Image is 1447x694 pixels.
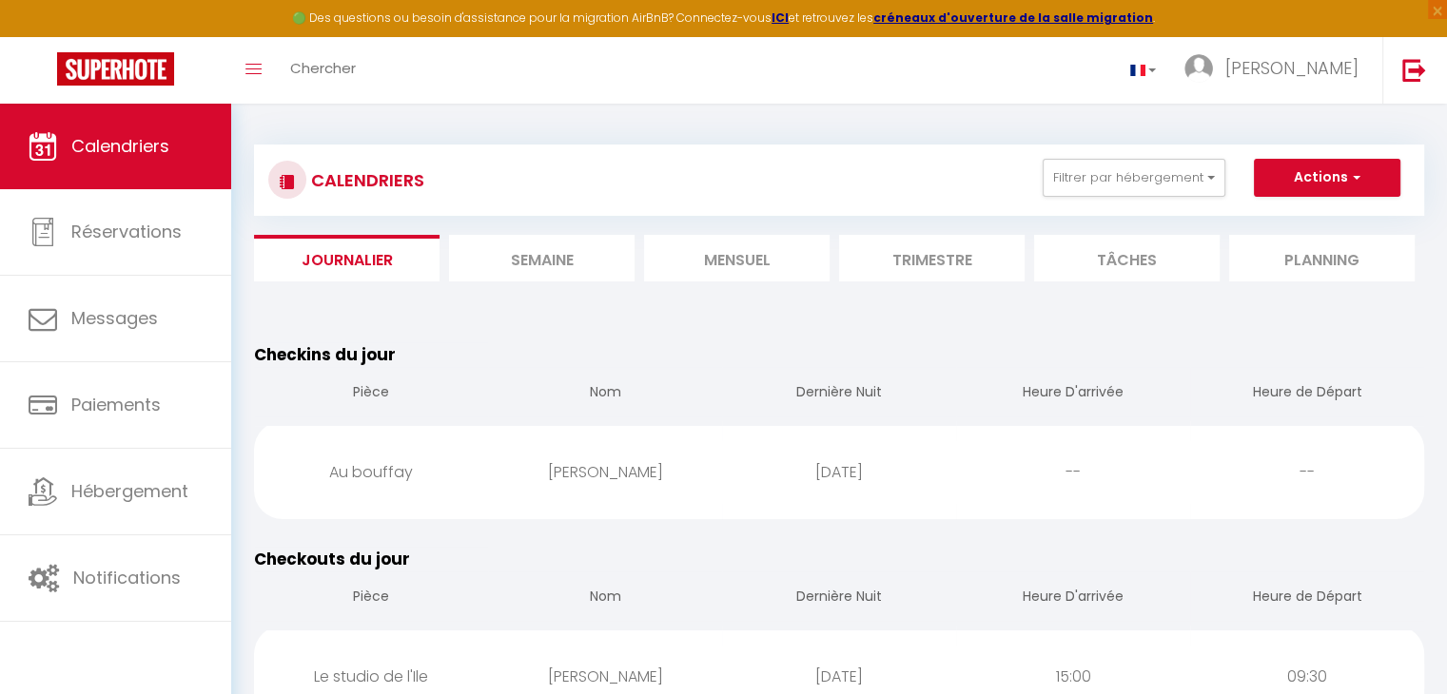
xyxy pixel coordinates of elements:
[1190,571,1424,626] th: Heure de Départ
[1254,159,1400,197] button: Actions
[71,479,188,503] span: Hébergement
[71,220,182,243] span: Réservations
[71,134,169,158] span: Calendriers
[722,571,956,626] th: Dernière Nuit
[254,548,410,570] span: Checkouts du jour
[1402,58,1426,82] img: logout
[254,571,488,626] th: Pièce
[254,343,396,366] span: Checkins du jour
[722,441,956,503] div: [DATE]
[956,367,1190,421] th: Heure D'arrivée
[839,235,1025,281] li: Trimestre
[1184,54,1213,83] img: ...
[290,58,356,78] span: Chercher
[254,235,440,281] li: Journalier
[488,571,722,626] th: Nom
[71,393,161,416] span: Paiements
[873,10,1153,26] a: créneaux d'ouverture de la salle migration
[488,441,722,503] div: [PERSON_NAME]
[254,367,488,421] th: Pièce
[1034,235,1220,281] li: Tâches
[1190,367,1424,421] th: Heure de Départ
[488,367,722,421] th: Nom
[57,52,174,86] img: Super Booking
[15,8,72,65] button: Ouvrir le widget de chat LiveChat
[956,441,1190,503] div: --
[1190,441,1424,503] div: --
[1170,37,1382,104] a: ... [PERSON_NAME]
[1043,159,1225,197] button: Filtrer par hébergement
[71,306,158,330] span: Messages
[73,566,181,589] span: Notifications
[722,367,956,421] th: Dernière Nuit
[276,37,370,104] a: Chercher
[1229,235,1415,281] li: Planning
[956,571,1190,626] th: Heure D'arrivée
[306,159,424,202] h3: CALENDRIERS
[772,10,789,26] a: ICI
[449,235,635,281] li: Semaine
[644,235,830,281] li: Mensuel
[254,441,488,503] div: Au bouffay
[1225,56,1359,80] span: [PERSON_NAME]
